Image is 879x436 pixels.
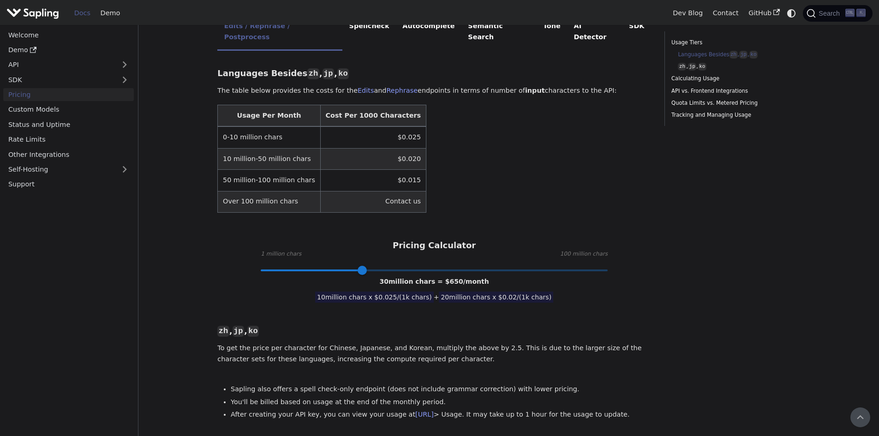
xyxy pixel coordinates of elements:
[342,14,396,51] li: Spellcheck
[231,384,651,395] li: Sapling also offers a spell check-only endpoint (does not include grammar correction) with lower ...
[320,126,426,148] td: $0.025
[749,51,758,59] code: ko
[218,170,320,191] td: 50 million-100 million chars
[69,6,96,20] a: Docs
[3,163,134,176] a: Self-Hosting
[320,105,426,127] th: Cost Per 1000 Characters
[3,28,134,42] a: Welcome
[3,133,134,146] a: Rate Limits
[439,292,553,303] span: 20 million chars x $ 0.02 /(1k chars)
[678,63,686,71] code: zh
[320,170,426,191] td: $0.015
[307,68,319,79] code: zh
[218,126,320,148] td: 0-10 million chars
[434,293,439,301] span: +
[386,87,418,94] a: Rephrase
[850,407,870,427] button: Scroll back to top
[6,6,59,20] img: Sapling.ai
[6,6,62,20] a: Sapling.ai
[785,6,798,20] button: Switch between dark and light mode (currently system mode)
[415,411,434,418] a: [URL]
[396,14,461,51] li: Autocomplete
[688,63,696,71] code: jp
[320,148,426,169] td: $0.020
[3,88,134,102] a: Pricing
[217,343,651,365] p: To get the price per character for Chinese, Japanese, and Korean, multiply the above by 2.5. This...
[247,326,259,337] code: ko
[708,6,744,20] a: Contact
[461,14,537,51] li: Semantic Search
[560,250,608,259] span: 100 million chars
[678,62,793,71] a: zh,jp,ko
[743,6,784,20] a: GitHub
[231,409,651,420] li: After creating your API key, you can view your usage at > Usage. It may take up to 1 hour for the...
[856,9,866,17] kbd: K
[3,43,134,57] a: Demo
[217,14,342,51] li: Edits / Rephrase / Postprocess
[3,178,134,191] a: Support
[380,278,489,285] span: 30 million chars = $ 650 /month
[261,250,301,259] span: 1 million chars
[3,118,134,131] a: Status and Uptime
[3,148,134,161] a: Other Integrations
[671,111,796,119] a: Tracking and Managing Usage
[217,68,651,79] h3: Languages Besides , ,
[320,191,426,212] td: Contact us
[96,6,125,20] a: Demo
[218,191,320,212] td: Over 100 million chars
[525,87,545,94] strong: input
[730,51,738,59] code: zh
[337,68,349,79] code: ko
[668,6,707,20] a: Dev Blog
[3,73,115,86] a: SDK
[671,38,796,47] a: Usage Tiers
[537,14,568,51] li: Tone
[233,326,244,337] code: jp
[315,292,434,303] span: 10 million chars x $ 0.025 /(1k chars)
[567,14,622,51] li: AI Detector
[217,85,651,96] p: The table below provides the costs for the and endpoints in terms of number of characters to the ...
[671,74,796,83] a: Calculating Usage
[671,87,796,96] a: API vs. Frontend Integrations
[739,51,747,59] code: jp
[115,73,134,86] button: Expand sidebar category 'SDK'
[358,87,374,94] a: Edits
[678,50,793,59] a: Languages Besideszh,jp,ko
[622,14,651,51] li: SDK
[231,397,651,408] li: You'll be billed based on usage at the end of the monthly period.
[671,99,796,108] a: Quota Limits vs. Metered Pricing
[218,148,320,169] td: 10 million-50 million chars
[393,240,476,251] h3: Pricing Calculator
[218,105,320,127] th: Usage Per Month
[115,58,134,72] button: Expand sidebar category 'API'
[816,10,845,17] span: Search
[3,58,115,72] a: API
[323,68,334,79] code: jp
[217,326,651,336] h3: , ,
[217,326,229,337] code: zh
[803,5,872,22] button: Search (Ctrl+K)
[698,63,706,71] code: ko
[3,103,134,116] a: Custom Models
